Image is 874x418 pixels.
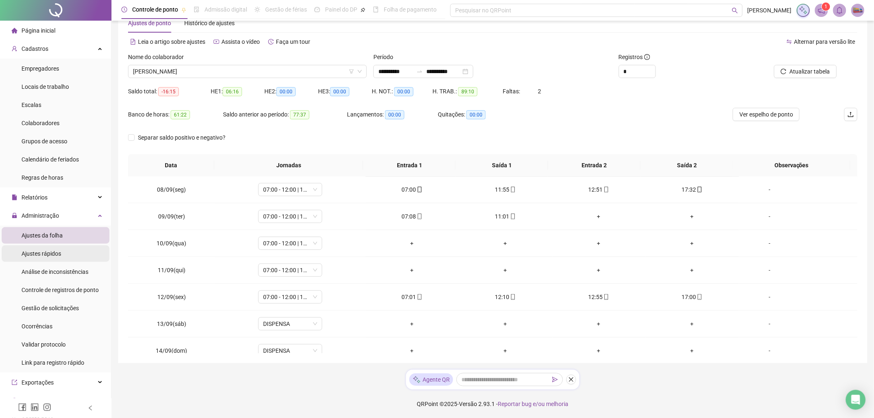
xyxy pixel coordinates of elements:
span: file-done [194,7,199,12]
span: DISPENSA [263,344,317,357]
span: mobile [603,294,609,300]
span: mobile [416,294,423,300]
span: 00:00 [466,110,486,119]
span: Grupos de acesso [21,138,67,145]
th: Data [128,154,214,177]
span: info-circle [644,54,650,60]
span: Ajustes da folha [21,232,63,239]
span: Link para registro rápido [21,359,84,366]
span: RAIANE SANTOS SILVA [133,65,362,78]
span: swap [786,39,792,45]
span: user-add [12,46,17,52]
span: Ajustes rápidos [21,250,61,257]
div: + [372,239,452,248]
span: file-text [130,39,136,45]
span: 00:00 [276,87,296,96]
div: 11:55 [465,185,546,194]
span: mobile [603,187,609,192]
div: Lançamentos: [347,110,438,119]
span: instagram [43,403,51,411]
th: Jornadas [214,154,363,177]
div: + [652,319,732,328]
div: HE 1: [211,87,264,96]
span: Separar saldo positivo e negativo? [135,133,229,142]
span: 2 [538,88,541,95]
span: 07:00 - 12:00 | 13:30 - 17:18 [263,264,317,276]
div: + [652,266,732,275]
span: 07:00 - 12:00 | 13:30 - 17:18 [263,210,317,223]
span: Admissão digital [204,6,247,13]
span: Gestão de férias [265,6,307,13]
span: history [268,39,274,45]
div: 17:00 [652,292,732,302]
div: - [746,292,794,302]
span: DISPENSA [263,318,317,330]
div: 12:51 [559,185,639,194]
span: Locais de trabalho [21,83,69,90]
span: Análise de inconsistências [21,268,88,275]
span: mobile [696,294,703,300]
span: dashboard [314,7,320,12]
div: 07:08 [372,212,452,221]
span: Reportar bug e/ou melhoria [498,401,569,407]
th: Saída 1 [456,154,548,177]
span: sync [12,398,17,404]
div: - [746,239,794,248]
span: 12/09(sex) [157,294,186,300]
span: home [12,28,17,33]
span: 00:00 [330,87,349,96]
span: pushpin [181,7,186,12]
span: youtube [214,39,219,45]
span: left [88,405,93,411]
span: search [732,7,738,14]
button: Ver espelho de ponto [733,108,800,121]
span: 89:10 [458,87,477,96]
div: 17:32 [652,185,732,194]
span: 77:37 [290,110,309,119]
span: Regras de horas [21,174,63,181]
span: Empregadores [21,65,59,72]
span: facebook [18,403,26,411]
span: 10/09(qua) [157,240,186,247]
div: + [465,266,546,275]
span: Gestão de solicitações [21,305,79,311]
span: mobile [509,187,516,192]
img: 75773 [852,4,864,17]
span: 1 [824,4,827,9]
label: Período [373,52,399,62]
div: + [465,319,546,328]
span: Colaboradores [21,120,59,126]
span: Exportações [21,379,54,386]
span: Leia o artigo sobre ajustes [138,38,205,45]
span: Integrações [21,397,52,404]
span: Painel do DP [325,6,357,13]
span: send [552,377,558,382]
span: 61:22 [171,110,190,119]
div: Saldo total: [128,87,211,96]
div: + [559,212,639,221]
span: mobile [416,214,423,219]
span: 00:00 [394,87,413,96]
div: H. NOT.: [372,87,432,96]
span: -16:15 [158,87,179,96]
div: + [652,346,732,355]
div: + [559,266,639,275]
span: clock-circle [121,7,127,12]
span: Faltas: [503,88,521,95]
div: + [372,319,452,328]
span: 09/09(ter) [158,213,185,220]
span: to [416,68,423,75]
img: sparkle-icon.fc2bf0ac1784a2077858766a79e2daf3.svg [413,375,421,384]
span: Faça um tour [276,38,310,45]
div: + [559,319,639,328]
span: Controle de ponto [132,6,178,13]
span: Folha de pagamento [384,6,437,13]
span: Versão [459,401,477,407]
div: + [559,239,639,248]
span: mobile [509,214,516,219]
span: Página inicial [21,27,55,34]
span: lock [12,213,17,218]
span: 06:16 [223,87,242,96]
span: Atualizar tabela [790,67,830,76]
span: Histórico de ajustes [184,20,235,26]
